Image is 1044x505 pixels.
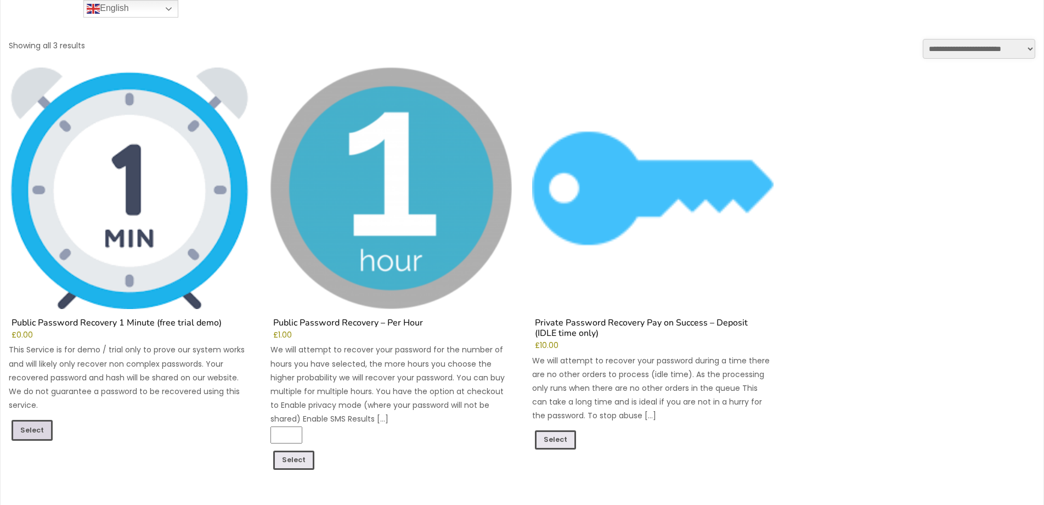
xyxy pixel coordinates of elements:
[270,427,302,444] input: Product quantity
[273,330,292,340] bdi: 1.00
[270,343,512,426] p: We will attempt to recover your password for the number of hours you have selected, the more hour...
[9,68,250,331] a: Public Password Recovery 1 Minute (free trial demo)
[9,318,250,331] h2: Public Password Recovery 1 Minute (free trial demo)
[12,420,53,441] a: Read more about “Public Password Recovery 1 Minute (free trial demo)”
[532,68,774,309] img: Private Password Recovery Pay on Success - Deposit (IDLE time only)
[532,354,774,423] p: We will attempt to recover your password during a time there are no other orders to process (idle...
[12,330,33,340] bdi: 0.00
[87,2,100,15] img: en
[535,340,558,351] bdi: 10.00
[270,318,512,331] h2: Public Password Recovery – Per Hour
[9,68,250,309] img: Public Password Recovery 1 Minute (free trial demo)
[273,451,314,470] a: Add to cart: “Public Password Recovery - Per Hour”
[270,68,512,309] img: Public Password Recovery - Per Hour
[9,39,85,53] p: Showing all 3 results
[532,318,774,341] h2: Private Password Recovery Pay on Success – Deposit (IDLE time only)
[923,39,1035,59] select: Shop order
[270,68,512,331] a: Public Password Recovery – Per Hour
[273,330,278,340] span: £
[9,343,250,412] p: This Service is for demo / trial only to prove our system works and will likely only recover non ...
[532,68,774,341] a: Private Password Recovery Pay on Success – Deposit (IDLE time only)
[535,340,540,351] span: £
[535,430,576,450] a: Add to cart: “Private Password Recovery Pay on Success - Deposit (IDLE time only)”
[12,330,16,340] span: £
